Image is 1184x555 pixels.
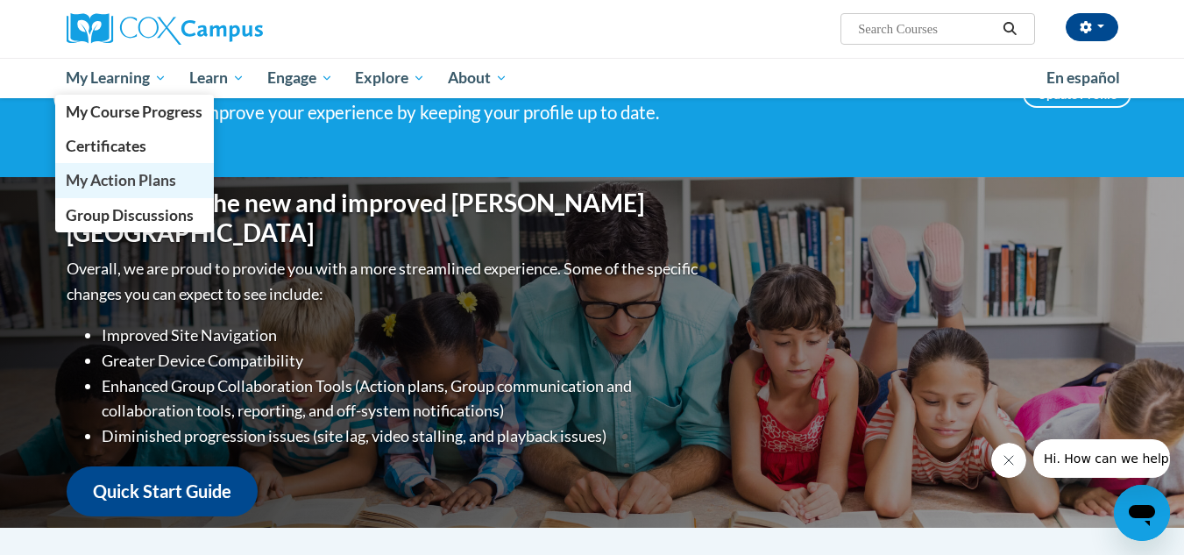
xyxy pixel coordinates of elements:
[996,18,1023,39] button: Search
[448,68,507,89] span: About
[66,68,167,89] span: My Learning
[67,13,263,45] img: Cox Campus
[1035,60,1131,96] a: En español
[1046,68,1120,87] span: En español
[189,68,245,89] span: Learn
[1114,485,1170,541] iframe: Button to launch messaging window
[55,58,179,98] a: My Learning
[67,189,702,247] h1: Welcome to the new and improved [PERSON_NAME][GEOGRAPHIC_DATA]
[55,198,215,232] a: Group Discussions
[102,374,702,424] li: Enhanced Group Collaboration Tools (Action plans, Group communication and collaboration tools, re...
[256,58,344,98] a: Engage
[66,137,146,155] span: Certificates
[66,103,202,121] span: My Course Progress
[67,466,258,516] a: Quick Start Guide
[11,12,142,26] span: Hi. How can we help?
[991,443,1026,478] iframe: Close message
[436,58,519,98] a: About
[1066,13,1118,41] button: Account Settings
[67,256,702,307] p: Overall, we are proud to provide you with a more streamlined experience. Some of the specific cha...
[102,423,702,449] li: Diminished progression issues (site lag, video stalling, and playback issues)
[267,68,333,89] span: Engage
[178,58,256,98] a: Learn
[55,95,215,129] a: My Course Progress
[102,348,702,374] li: Greater Device Compatibility
[102,323,702,348] li: Improved Site Navigation
[1033,439,1170,478] iframe: Message from company
[55,163,215,197] a: My Action Plans
[355,68,425,89] span: Explore
[67,13,400,45] a: Cox Campus
[55,129,215,163] a: Certificates
[856,18,996,39] input: Search Courses
[66,206,194,224] span: Group Discussions
[66,171,176,189] span: My Action Plans
[344,58,436,98] a: Explore
[159,98,996,127] div: Help improve your experience by keeping your profile up to date.
[40,58,1145,98] div: Main menu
